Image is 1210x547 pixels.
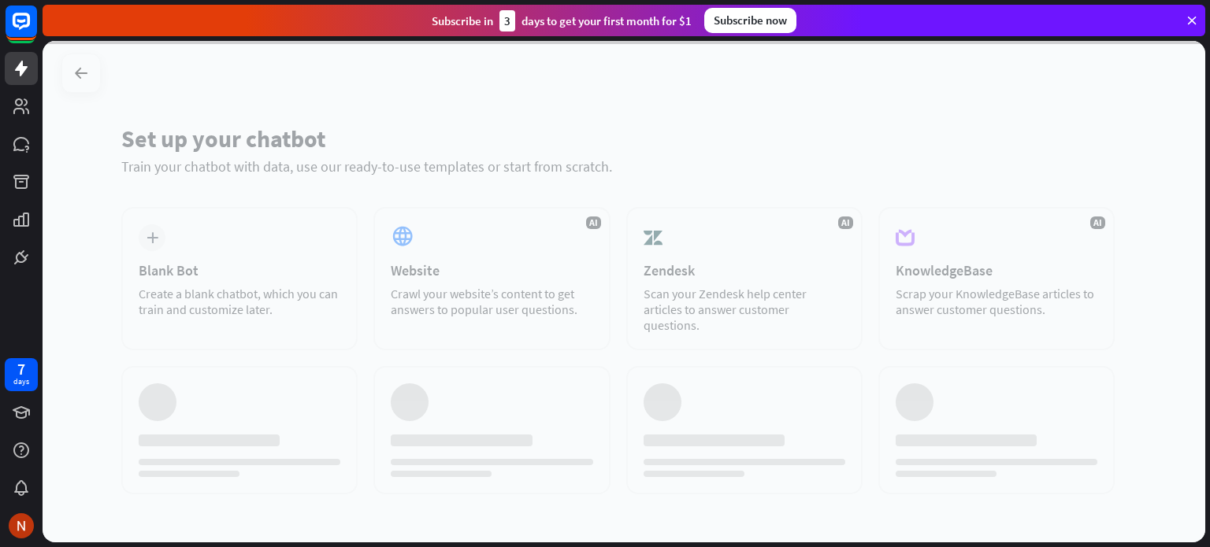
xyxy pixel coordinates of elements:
[499,10,515,31] div: 3
[17,362,25,376] div: 7
[5,358,38,391] a: 7 days
[704,8,796,33] div: Subscribe now
[13,376,29,387] div: days
[432,10,692,31] div: Subscribe in days to get your first month for $1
